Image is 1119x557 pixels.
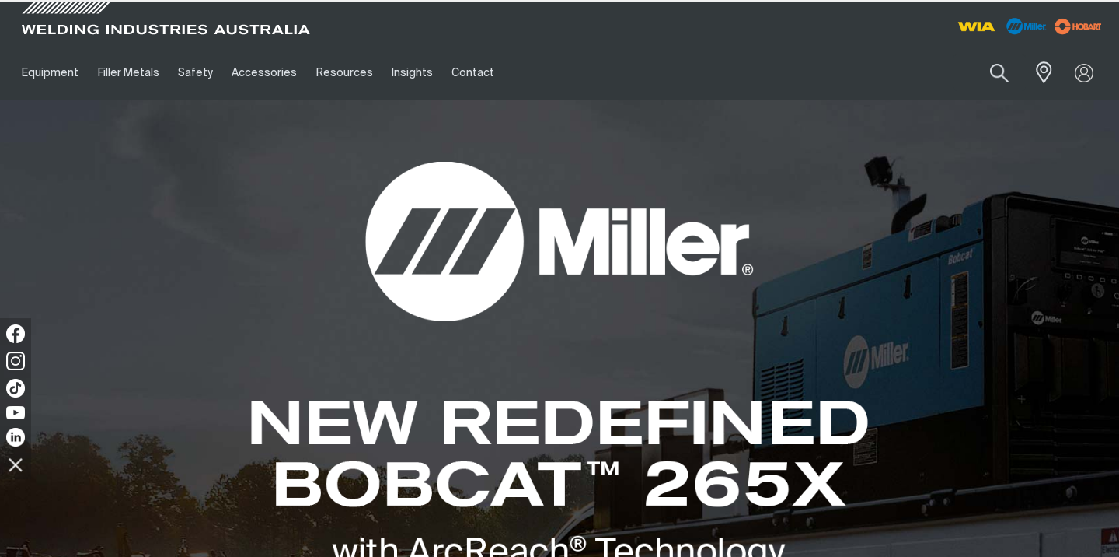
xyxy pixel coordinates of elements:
[6,324,25,343] img: Facebook
[382,46,442,100] a: Insights
[88,46,168,100] a: Filler Metals
[6,406,25,419] img: YouTube
[169,46,222,100] a: Safety
[953,54,1026,91] input: Product name or item number...
[12,46,88,100] a: Equipment
[307,46,382,100] a: Resources
[2,451,29,478] img: hide socials
[1050,15,1107,38] img: miller
[973,54,1026,91] button: Search products
[222,46,306,100] a: Accessories
[6,428,25,447] img: LinkedIn
[6,379,25,398] img: TikTok
[6,352,25,370] img: Instagram
[12,46,833,100] nav: Main
[442,46,504,100] a: Contact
